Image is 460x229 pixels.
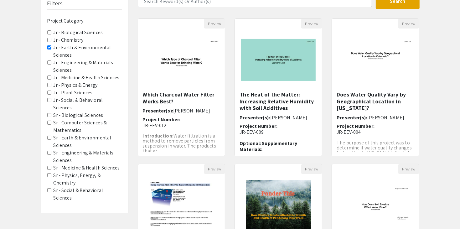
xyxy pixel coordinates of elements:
[54,59,122,74] label: Jr - Engineering & Materials Sciences
[240,91,317,112] h5: The Heat of the Matter: Increasing Relative Humidity with Soil Additives
[337,123,375,129] span: Project Number:
[138,18,225,156] div: Open Presentation <p>Which Charcoal Water Filter Works Best?</p>
[143,91,220,105] h5: Which Charcoal Water Filter Works Best?
[235,33,322,87] img: <p>The Heat of the Matter: Increasing Relative Humidity with Soil Additives</p>
[301,164,322,174] button: Preview
[54,29,103,36] label: Jr - Biological Sciences
[143,122,220,128] p: JR-EEV-012
[54,89,93,96] label: Jr - Plant Sciences
[54,187,122,202] label: Sr - Social & Behavioral Sciences
[240,123,277,129] span: Project Number:
[54,96,122,112] label: Jr - Social & Behavioral Sciences
[240,140,297,153] span: Optional: Supplementary Materials:
[204,19,225,29] button: Preview
[54,149,122,164] label: Sr - Engineering & Materials Sciences
[332,18,419,156] div: Open Presentation <p>Does Water Quality Vary by Geographical Location in Colorado?</p>
[367,114,404,121] span: [PERSON_NAME]
[398,19,419,29] button: Preview
[337,91,414,112] h5: Does Water Quality Vary by Geographical Location in [US_STATE]?
[301,19,322,29] button: Preview
[54,172,122,187] label: Sr - Physics, Energy, & Chemistry
[332,33,419,87] img: <p>Does Water Quality Vary by Geographical Location in Colorado?</p>
[54,74,120,81] label: Jr - Medicine & Health Sciences
[138,33,225,87] img: <p>Which Charcoal Water Filter Works Best?</p>
[398,164,419,174] button: Preview
[143,133,220,154] p: Water filtration is a method to remove particles from suspension in water. The products that ar...
[337,115,414,121] h6: Presenter(s):
[54,81,98,89] label: Jr - Physics & Energy
[270,114,307,121] span: [PERSON_NAME]
[54,44,122,59] label: Jr - Earth & Environmental Sciences
[337,140,414,160] p: The purpose of this project was to determine if water quality changes by location in [US_STATE]. ...
[47,18,122,24] h6: Project Category
[240,115,317,121] h6: Presenter(s):
[235,18,322,156] div: Open Presentation <p>The Heat of the Matter: Increasing Relative Humidity with Soil Additives</p>
[337,129,414,135] p: JR-EEV-004​
[54,119,122,134] label: Sr - Computer Sciences & Mathematics
[204,164,225,174] button: Preview
[143,133,173,139] strong: Introduction:
[54,112,103,119] label: Sr - Biological Sciences
[240,129,317,135] p: JR-EEV-009
[54,36,83,44] label: Jr - Chemistry
[143,108,220,114] h6: Presenter(s):
[54,134,122,149] label: Sr - Earth & Environmental Sciences
[143,116,181,123] span: Project Number:
[173,107,210,114] span: [PERSON_NAME]
[54,164,120,172] label: Sr - Medicine & Health Sciences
